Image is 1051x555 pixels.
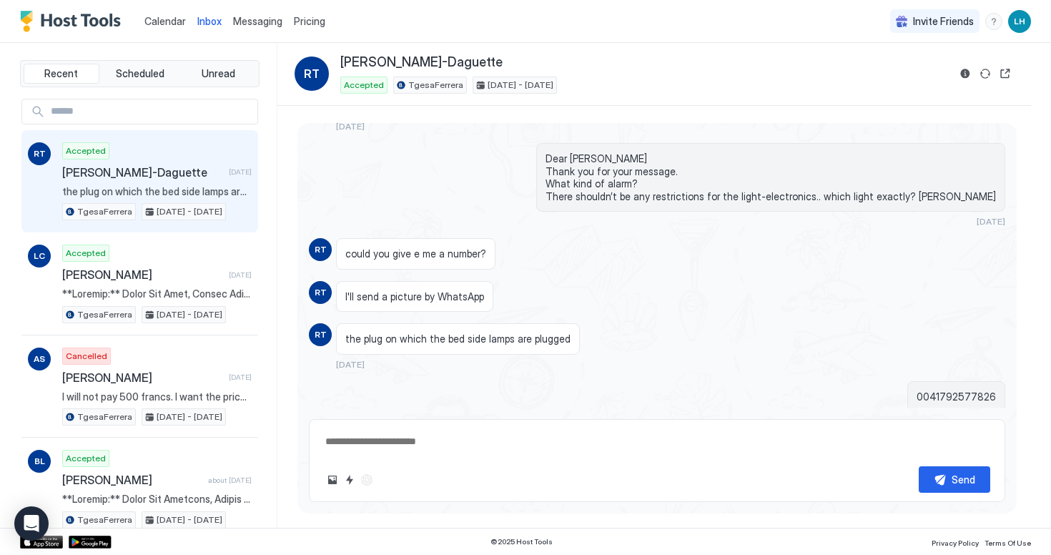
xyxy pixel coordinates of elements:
input: Input Field [45,99,257,124]
span: Messaging [233,15,282,27]
span: [PERSON_NAME] [62,473,202,487]
span: [PERSON_NAME] [62,267,223,282]
span: [DATE] - [DATE] [157,308,222,321]
span: [DATE] - [DATE] [157,514,222,526]
span: RT [315,243,327,256]
span: 0041792577826 [917,391,996,403]
button: Scheduled [102,64,178,84]
a: Messaging [233,14,282,29]
span: TgesaFerrera [408,79,463,92]
span: [PERSON_NAME]-Daguette [340,54,503,71]
span: [PERSON_NAME]-Daguette [62,165,223,180]
span: LC [34,250,45,262]
span: Terms Of Use [985,539,1031,547]
span: Scheduled [116,67,164,80]
a: Google Play Store [69,536,112,549]
span: [PERSON_NAME] [62,370,223,385]
span: Cancelled [66,350,107,363]
span: RT [315,286,327,299]
a: Privacy Policy [932,534,979,549]
span: I will not pay 500 francs. I want the price I booked for. Or cancel the booking on your part, I w... [62,391,252,403]
span: LH [1014,15,1025,28]
div: menu [985,13,1002,30]
span: Accepted [66,247,106,260]
span: Accepted [344,79,384,92]
button: Recent [24,64,99,84]
span: BL [34,455,45,468]
span: TgesaFerrera [77,411,132,423]
a: Inbox [197,14,222,29]
span: Recent [44,67,78,80]
span: TgesaFerrera [77,514,132,526]
span: [DATE] - [DATE] [157,205,222,218]
span: [DATE] [229,373,252,382]
span: AS [34,353,45,365]
span: RT [304,65,320,82]
span: Dear [PERSON_NAME] Thank you for your message. What kind of alarm? There shouldn’t be any restric... [546,152,996,202]
span: Accepted [66,452,106,465]
span: [DATE] [229,167,252,177]
span: [DATE] [229,270,252,280]
span: TgesaFerrera [77,205,132,218]
span: [DATE] - [DATE] [488,79,553,92]
span: Privacy Policy [932,539,979,547]
button: Open reservation [997,65,1014,82]
span: RT [315,328,327,341]
span: the plug on which the bed side lamps are plugged [345,333,571,345]
button: Unread [180,64,256,84]
span: Inbox [197,15,222,27]
span: about [DATE] [208,476,252,485]
span: Accepted [66,144,106,157]
span: **Loremip:** Dolor Sit Amet, Consec Adip, elit se doei tem incid Utlaboreet do mag Aliqu Enimadm ... [62,288,252,300]
span: [DATE] [336,121,365,132]
a: App Store [20,536,63,549]
div: User profile [1008,10,1031,33]
button: Quick reply [341,471,358,488]
button: Send [919,466,990,493]
span: Calendar [144,15,186,27]
span: RT [34,147,46,160]
a: Terms Of Use [985,534,1031,549]
span: the plug on which the bed side lamps are plugged [62,185,252,198]
button: Upload image [324,471,341,488]
span: Pricing [294,15,325,28]
span: **Loremip:** Dolor Sit Ametcons, Adipis Elit, sedd ei temp inc utlab Etdolorema al eni Admin Veni... [62,493,252,506]
span: Invite Friends [913,15,974,28]
span: [DATE] [977,216,1005,227]
div: tab-group [20,60,260,87]
span: could you give e me a number? [345,247,486,260]
button: Sync reservation [977,65,994,82]
a: Host Tools Logo [20,11,127,32]
span: [DATE] - [DATE] [157,411,222,423]
a: Calendar [144,14,186,29]
span: TgesaFerrera [77,308,132,321]
span: I'll send a picture by WhatsApp [345,290,484,303]
button: Reservation information [957,65,974,82]
div: Open Intercom Messenger [14,506,49,541]
span: [DATE] [336,359,365,370]
span: © 2025 Host Tools [490,537,553,546]
div: Send [952,472,975,487]
span: Unread [202,67,235,80]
